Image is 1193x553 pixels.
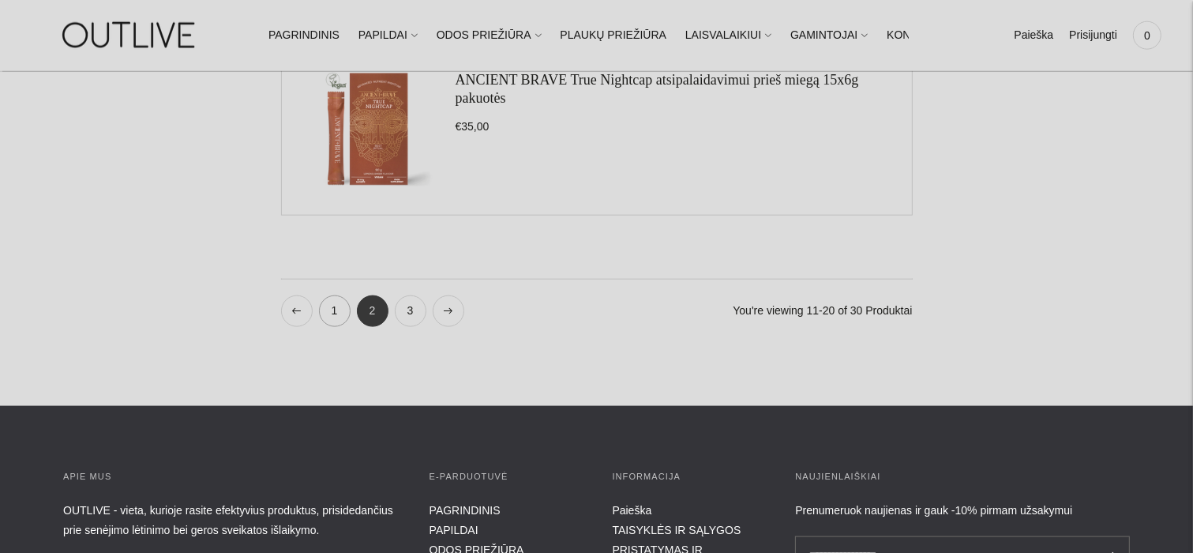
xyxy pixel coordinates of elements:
p: OUTLIVE - vieta, kurioje rasite efektyvius produktus, prisidedančius prie senėjimo lėtinimo bei g... [63,501,398,540]
span: 2 [357,295,388,327]
a: PAPILDAI [430,524,478,536]
img: OUTLIVE [32,8,229,62]
span: 0 [1136,24,1158,47]
a: KONTAKTAI [887,18,947,53]
a: PAGRINDINIS [268,18,340,53]
a: GAMINTOJAI [790,18,868,53]
a: PAGRINDINIS [430,504,501,517]
h3: E-parduotuvė [430,469,581,485]
a: 1 [319,295,351,327]
a: Prisijungti [1069,18,1117,53]
a: 3 [395,295,426,327]
div: Prenumeruok naujienas ir gauk -10% pirmam užsakymui [795,501,1130,521]
h3: INFORMACIJA [612,469,763,485]
a: PAPILDAI [358,18,418,53]
h3: Naujienlaiškiai [795,469,1130,485]
p: You're viewing 11-20 of 30 Produktai [733,295,912,327]
a: ANCIENT BRAVE True Nightcap atsipalaidavimui prieš miegą 15x6g pakuotės [456,72,859,106]
a: 0 [1133,18,1161,53]
a: Paieška [1014,18,1053,53]
span: €35,00 [456,120,490,133]
a: LAISVALAIKIUI [685,18,771,53]
a: Paieška [612,504,651,517]
a: PLAUKŲ PRIEŽIŪRA [560,18,666,53]
a: ODOS PRIEŽIŪRA [437,18,542,53]
h3: APIE MUS [63,469,398,485]
a: TAISYKLĖS IR SĄLYGOS [612,524,741,536]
